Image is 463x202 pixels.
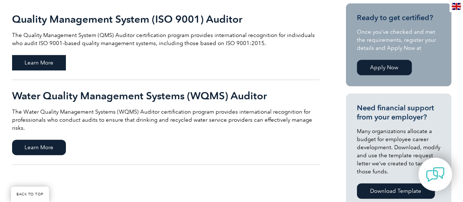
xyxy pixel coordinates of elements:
[357,183,435,199] a: Download Template
[357,60,412,75] a: Apply Now
[12,55,66,70] span: Learn More
[11,187,49,202] a: BACK TO TOP
[426,165,444,184] img: contact-chat.png
[357,127,440,176] p: Many organizations allocate a budget for employee career development. Download, modify and use th...
[12,108,320,132] p: The Water Quality Management Systems (WQMS) Auditor certification program provides international ...
[12,3,320,80] a: Quality Management System (ISO 9001) Auditor The Quality Management System (QMS) Auditor certific...
[452,3,461,10] img: en
[357,13,440,22] h3: Ready to get certified?
[12,13,320,25] h2: Quality Management System (ISO 9001) Auditor
[12,80,320,165] a: Water Quality Management Systems (WQMS) Auditor The Water Quality Management Systems (WQMS) Audit...
[12,31,320,47] p: The Quality Management System (QMS) Auditor certification program provides international recognit...
[12,90,320,102] h2: Water Quality Management Systems (WQMS) Auditor
[12,140,66,155] span: Learn More
[357,28,440,52] p: Once you’ve checked and met the requirements, register your details and Apply Now at
[357,103,440,122] h3: Need financial support from your employer?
